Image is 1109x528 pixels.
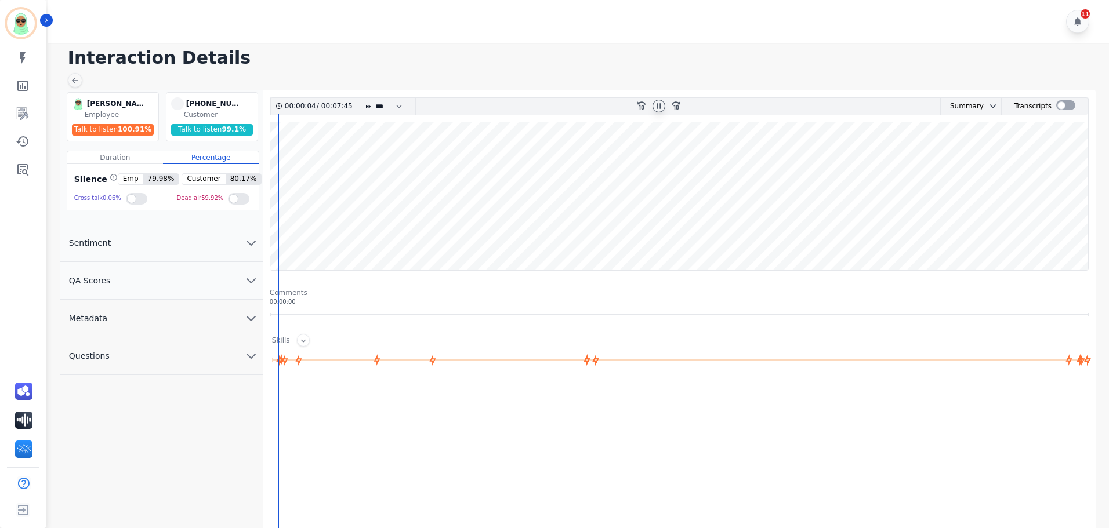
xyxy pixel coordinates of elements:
[222,125,246,133] span: 99.1 %
[177,190,224,207] div: Dead air 59.92 %
[60,350,119,362] span: Questions
[118,125,151,133] span: 100.91 %
[60,337,263,375] button: Questions chevron down
[85,110,156,119] div: Employee
[60,300,263,337] button: Metadata chevron down
[171,97,184,110] span: -
[67,151,163,164] div: Duration
[118,174,143,184] span: Emp
[988,101,998,111] svg: chevron down
[984,101,998,111] button: chevron down
[163,151,259,164] div: Percentage
[272,336,290,347] div: Skills
[244,236,258,250] svg: chevron down
[182,174,225,184] span: Customer
[226,174,262,184] span: 80.17 %
[72,124,154,136] div: Talk to listen
[72,173,118,185] div: Silence
[184,110,255,119] div: Customer
[143,174,179,184] span: 79.98 %
[1081,9,1090,19] div: 11
[319,98,351,115] div: 00:07:45
[60,237,120,249] span: Sentiment
[68,48,1097,68] h1: Interaction Details
[244,274,258,287] svg: chevron down
[244,311,258,325] svg: chevron down
[285,98,356,115] div: /
[60,262,263,300] button: QA Scores chevron down
[186,97,244,110] div: [PHONE_NUMBER]
[270,288,1089,297] div: Comments
[87,97,145,110] div: [PERSON_NAME]
[60,275,120,286] span: QA Scores
[270,297,1089,306] div: 00:00:00
[7,9,35,37] img: Bordered avatar
[285,98,317,115] div: 00:00:04
[60,224,263,262] button: Sentiment chevron down
[171,124,253,136] div: Talk to listen
[74,190,121,207] div: Cross talk 0.06 %
[941,98,984,115] div: Summary
[1014,98,1052,115] div: Transcripts
[244,349,258,363] svg: chevron down
[60,312,117,324] span: Metadata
